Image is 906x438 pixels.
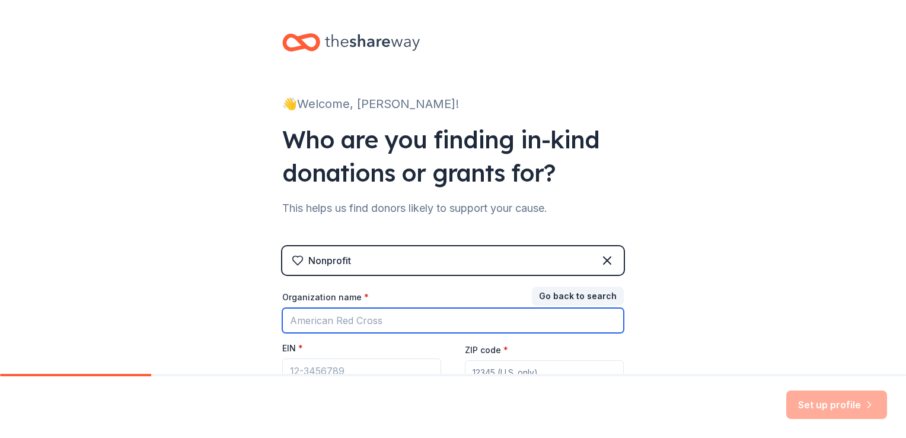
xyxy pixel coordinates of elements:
[532,287,624,306] button: Go back to search
[282,123,624,189] div: Who are you finding in-kind donations or grants for?
[282,358,441,383] input: 12-3456789
[282,308,624,333] input: American Red Cross
[465,360,624,384] input: 12345 (U.S. only)
[282,94,624,113] div: 👋 Welcome, [PERSON_NAME]!
[465,344,508,356] label: ZIP code
[282,342,303,354] label: EIN
[282,291,369,303] label: Organization name
[308,253,351,268] div: Nonprofit
[282,199,624,218] div: This helps us find donors likely to support your cause.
